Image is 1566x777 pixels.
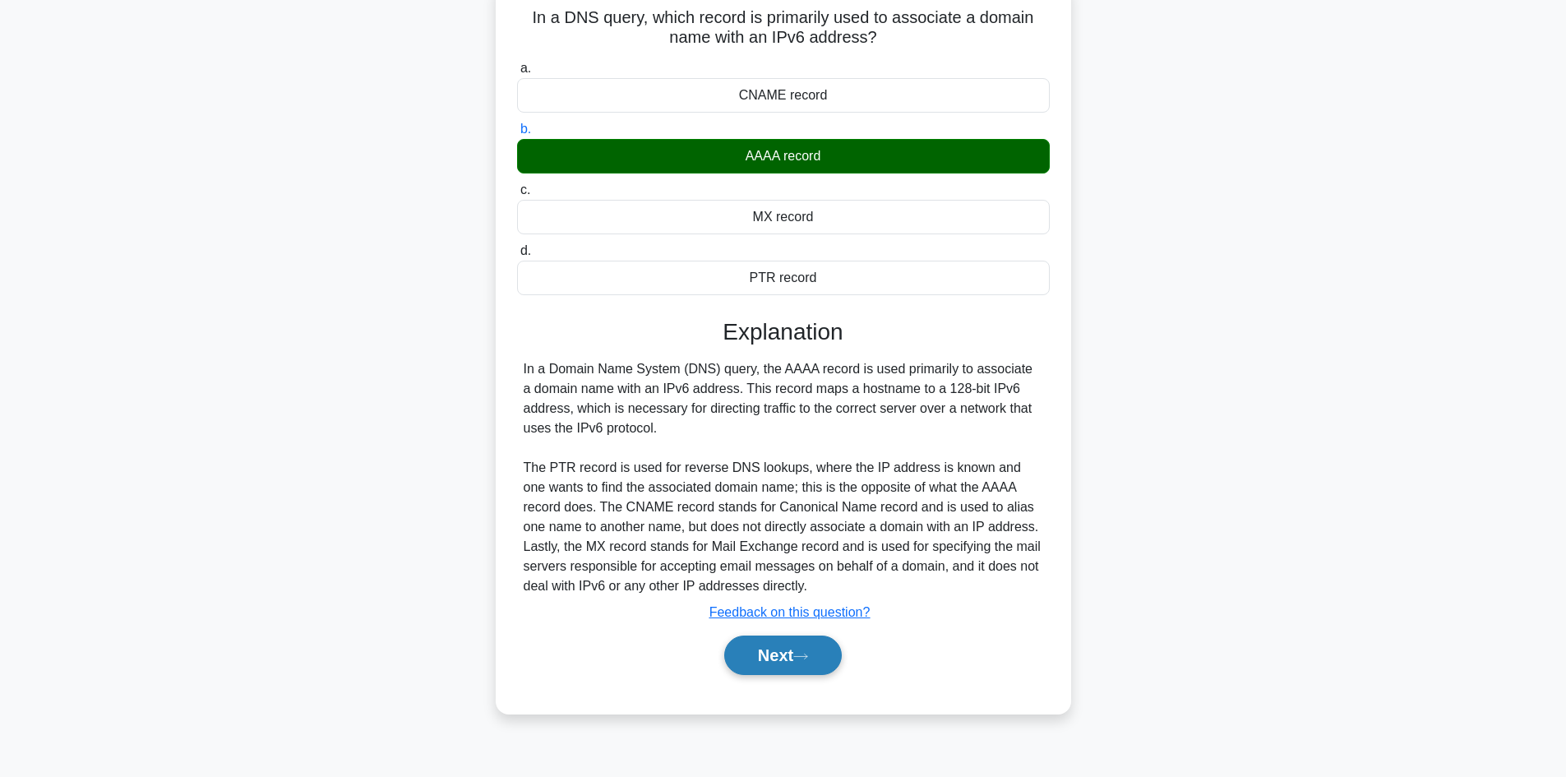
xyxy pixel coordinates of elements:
[517,200,1050,234] div: MX record
[517,78,1050,113] div: CNAME record
[517,261,1050,295] div: PTR record
[724,636,842,675] button: Next
[520,243,531,257] span: d.
[517,139,1050,173] div: AAAA record
[520,122,531,136] span: b.
[520,61,531,75] span: a.
[709,605,871,619] a: Feedback on this question?
[520,183,530,197] span: c.
[515,7,1051,49] h5: In a DNS query, which record is primarily used to associate a domain name with an IPv6 address?
[524,359,1043,596] div: In a Domain Name System (DNS) query, the AAAA record is used primarily to associate a domain name...
[527,318,1040,346] h3: Explanation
